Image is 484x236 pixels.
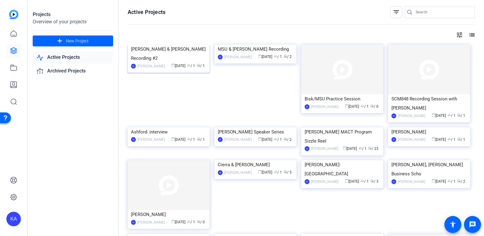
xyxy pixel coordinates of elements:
[457,179,465,184] span: / 2
[224,137,252,143] div: [PERSON_NAME]
[171,64,185,68] span: [DATE]
[449,221,456,228] mat-icon: accessibility
[305,160,380,178] div: [PERSON_NAME]- [GEOGRAPHIC_DATA]
[218,170,223,175] div: KA
[457,137,461,141] span: radio
[283,137,287,141] span: radio
[131,220,136,225] div: KA
[311,146,338,152] div: [PERSON_NAME]
[274,137,277,141] span: group
[457,113,461,117] span: radio
[305,94,380,103] div: Bisk/MSU Practice Session
[305,179,309,184] div: KA
[361,104,364,108] span: group
[187,137,195,142] span: / 1
[258,54,262,58] span: calendar_today
[370,179,378,184] span: / 3
[187,220,195,224] span: / 1
[311,179,338,185] div: [PERSON_NAME]
[33,18,113,25] div: Overview of your projects
[447,113,451,117] span: group
[398,179,425,185] div: [PERSON_NAME]
[197,137,205,142] span: / 1
[171,137,175,141] span: calendar_today
[197,63,200,67] span: radio
[361,104,369,109] span: / 1
[391,113,396,118] div: KA
[358,146,362,150] span: group
[274,137,282,142] span: / 1
[432,179,446,184] span: [DATE]
[137,219,165,225] div: [PERSON_NAME]
[469,221,476,228] mat-icon: message
[131,45,206,63] div: [PERSON_NAME] & [PERSON_NAME] Recording #2
[311,104,338,110] div: [PERSON_NAME]
[432,113,446,118] span: [DATE]
[56,37,64,45] mat-icon: add
[128,8,165,16] h1: Active Projects
[432,179,435,183] span: calendar_today
[258,170,262,174] span: calendar_today
[432,137,446,142] span: [DATE]
[197,220,205,224] span: / 0
[218,127,293,137] div: [PERSON_NAME] Speaker Series
[187,63,191,67] span: group
[391,127,467,137] div: [PERSON_NAME]
[447,137,451,141] span: group
[370,104,374,108] span: radio
[66,38,89,44] span: New Project
[370,179,374,183] span: radio
[187,64,195,68] span: / 1
[391,160,467,178] div: [PERSON_NAME], [PERSON_NAME] Business Scho
[345,104,359,109] span: [DATE]
[283,170,292,174] span: / 5
[457,179,461,183] span: radio
[171,220,175,223] span: calendar_today
[33,65,113,77] a: Archived Projects
[258,55,272,59] span: [DATE]
[137,137,165,143] div: [PERSON_NAME]
[361,179,369,184] span: / 1
[258,137,262,141] span: calendar_today
[447,137,456,142] span: / 1
[187,137,191,141] span: group
[6,212,21,226] div: KA
[305,127,380,146] div: [PERSON_NAME] MACT Program Sizzle Reel
[345,179,359,184] span: [DATE]
[224,170,252,176] div: [PERSON_NAME]
[258,137,272,142] span: [DATE]
[274,170,282,174] span: / 1
[468,31,475,39] mat-icon: list
[131,127,206,137] div: Ashford- interview
[171,137,185,142] span: [DATE]
[398,137,425,143] div: [PERSON_NAME]
[345,179,348,183] span: calendar_today
[456,31,463,39] mat-icon: tune
[447,113,456,118] span: / 1
[343,146,346,150] span: calendar_today
[343,147,357,151] span: [DATE]
[447,179,456,184] span: / 1
[131,210,206,219] div: [PERSON_NAME]
[305,104,309,109] div: KA
[274,55,282,59] span: / 1
[305,146,309,151] div: KA
[224,54,252,60] div: [PERSON_NAME]
[197,137,200,141] span: radio
[274,54,277,58] span: group
[432,137,435,141] span: calendar_today
[197,220,200,223] span: radio
[361,179,364,183] span: group
[171,220,185,224] span: [DATE]
[398,113,425,119] div: [PERSON_NAME]
[283,54,287,58] span: radio
[345,104,348,108] span: calendar_today
[9,10,18,19] img: blue-gradient.svg
[283,137,292,142] span: / 2
[131,64,136,69] div: KA
[283,170,287,174] span: radio
[218,160,293,169] div: Cierra & [PERSON_NAME]
[33,11,113,18] div: Projects
[218,45,293,54] div: MSU & [PERSON_NAME] Recording
[258,170,272,174] span: [DATE]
